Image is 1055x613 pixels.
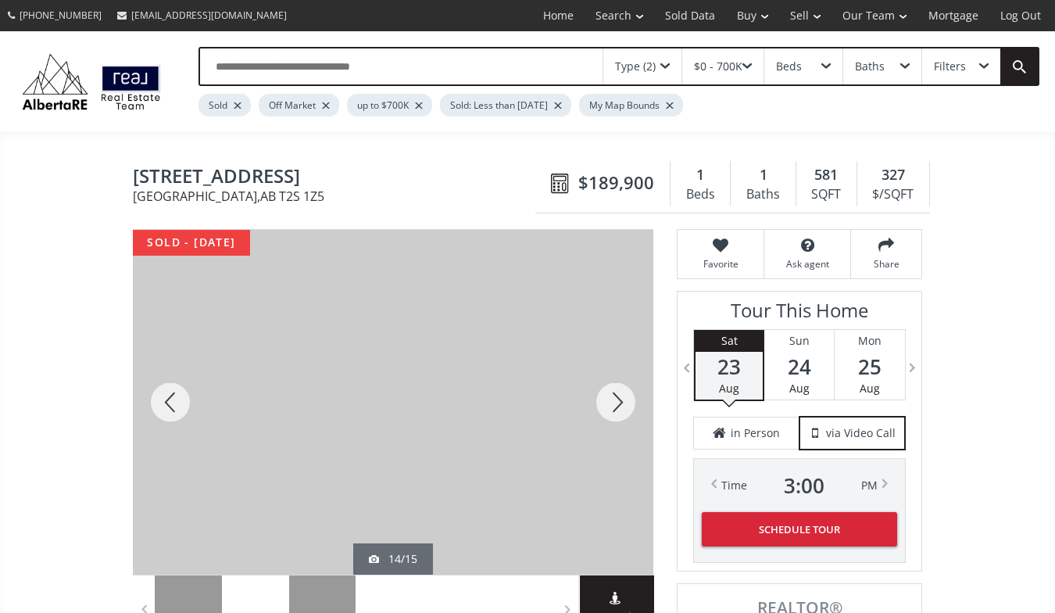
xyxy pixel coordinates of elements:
[764,356,834,378] span: 24
[719,381,739,396] span: Aug
[764,330,834,352] div: Sun
[696,330,763,352] div: Sat
[738,165,787,185] div: 1
[772,257,842,271] span: Ask agent
[814,165,838,185] span: 581
[826,425,896,441] span: via Video Call
[694,61,742,72] div: $0 - 700K
[731,425,780,441] span: in Person
[131,9,287,22] span: [EMAIL_ADDRESS][DOMAIN_NAME]
[133,166,543,190] span: 3339 Rideau Place SW #402
[615,61,656,72] div: Type (2)
[678,183,722,206] div: Beds
[16,50,167,113] img: Logo
[784,475,824,496] span: 3 : 00
[702,512,897,547] button: Schedule Tour
[579,94,683,117] div: My Map Bounds
[859,257,914,271] span: Share
[685,257,756,271] span: Favorite
[934,61,966,72] div: Filters
[347,94,432,117] div: up to $700K
[578,170,654,195] span: $189,900
[259,94,339,117] div: Off Market
[865,165,921,185] div: 327
[696,356,763,378] span: 23
[369,551,417,567] div: 14/15
[721,475,878,496] div: Time PM
[835,330,905,352] div: Mon
[835,356,905,378] span: 25
[860,381,880,396] span: Aug
[789,381,810,396] span: Aug
[109,1,295,30] a: [EMAIL_ADDRESS][DOMAIN_NAME]
[678,165,722,185] div: 1
[693,299,906,329] h3: Tour This Home
[440,94,571,117] div: Sold: Less than [DATE]
[198,94,251,117] div: Sold
[804,183,849,206] div: SQFT
[20,9,102,22] span: [PHONE_NUMBER]
[738,183,787,206] div: Baths
[133,190,543,203] span: [GEOGRAPHIC_DATA] , AB T2S 1Z5
[133,230,250,256] div: sold - [DATE]
[855,61,885,72] div: Baths
[865,183,921,206] div: $/SQFT
[776,61,802,72] div: Beds
[133,230,653,575] div: 3339 Rideau Place SW #402 Calgary, AB T2S 1Z5 - Photo 14 of 15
